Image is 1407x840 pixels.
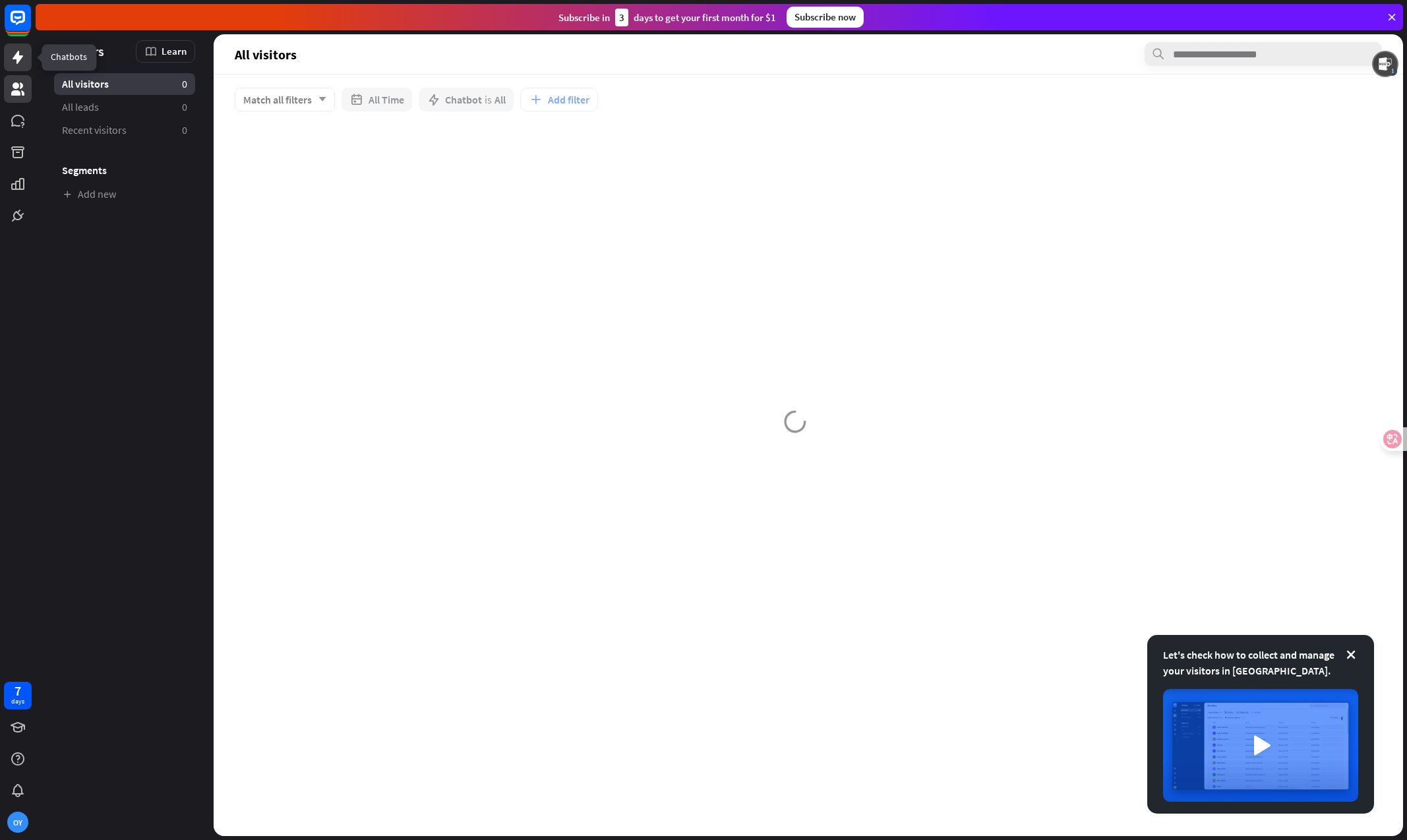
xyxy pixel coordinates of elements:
[54,183,195,205] a: Add new
[1163,647,1358,678] div: Let's check how to collect and manage your visitors in [GEOGRAPHIC_DATA].
[1163,689,1358,802] img: image
[615,9,628,26] div: 3
[7,812,28,833] div: OY
[62,100,99,114] span: All leads
[235,47,297,62] span: All visitors
[62,123,127,137] span: Recent visitors
[787,7,864,28] div: Subscribe now
[54,96,195,118] a: All leads 0
[54,119,195,141] a: Recent visitors 0
[62,77,109,91] span: All visitors
[11,5,50,45] button: Open LiveChat chat widget
[182,77,187,91] aside: 0
[4,682,32,709] a: 7 days
[54,164,195,177] h3: Segments
[182,100,187,114] aside: 0
[558,9,776,26] div: Subscribe in days to get your first month for $1
[11,697,24,706] div: days
[15,685,21,697] div: 7
[62,44,104,59] span: Visitors
[182,123,187,137] aside: 0
[162,45,187,57] span: Learn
